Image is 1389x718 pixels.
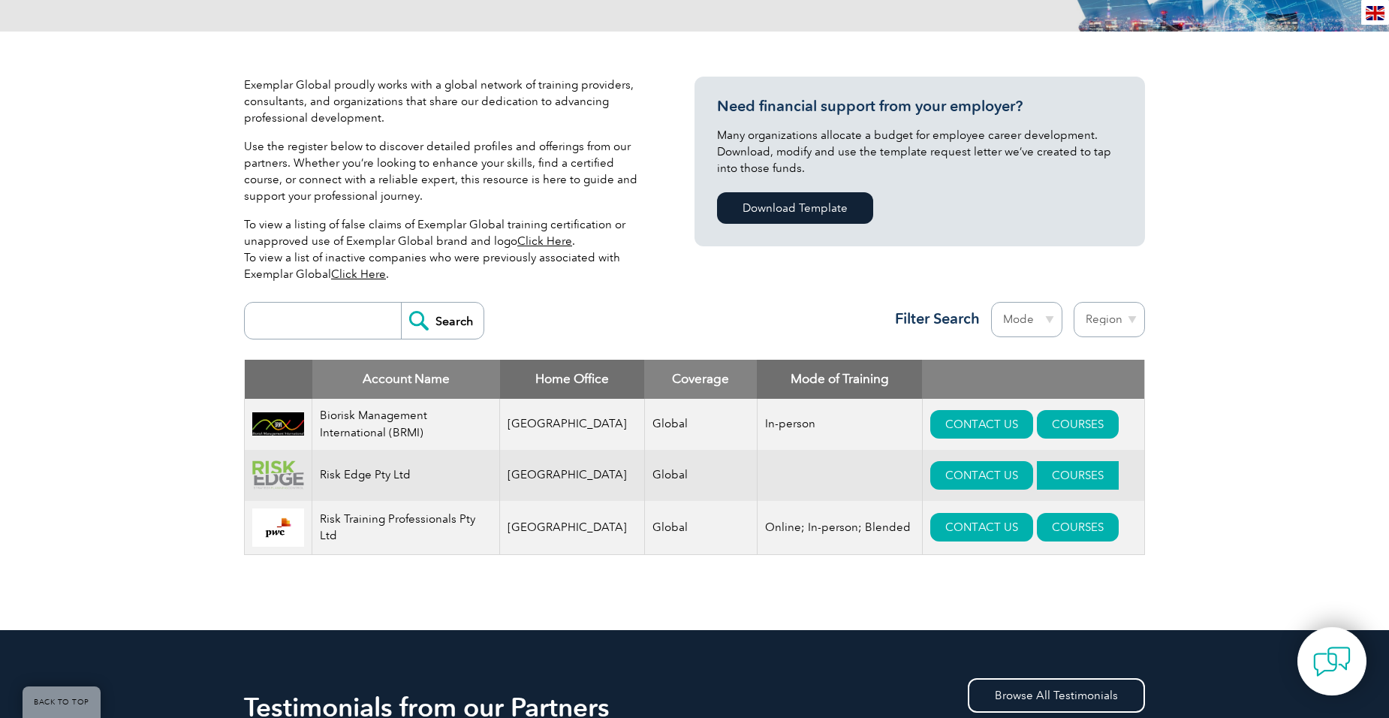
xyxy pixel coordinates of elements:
h3: Need financial support from your employer? [717,97,1122,116]
a: Click Here [517,234,572,248]
th: Home Office: activate to sort column ascending [500,360,645,399]
th: Mode of Training: activate to sort column ascending [757,360,922,399]
img: 152a24ac-d9bc-ea11-a814-000d3a79823d-logo.png [252,508,304,547]
td: Global [644,501,757,555]
a: COURSES [1037,513,1119,542]
th: : activate to sort column ascending [922,360,1144,399]
p: To view a listing of false claims of Exemplar Global training certification or unapproved use of ... [244,216,649,282]
a: COURSES [1037,410,1119,439]
a: COURSES [1037,461,1119,490]
td: Global [644,399,757,450]
td: Biorisk Management International (BRMI) [312,399,500,450]
img: en [1366,6,1384,20]
th: Account Name: activate to sort column descending [312,360,500,399]
img: contact-chat.png [1313,643,1351,680]
td: Global [644,450,757,501]
a: CONTACT US [930,410,1033,439]
a: BACK TO TOP [23,686,101,718]
td: Risk Edge Pty Ltd [312,450,500,501]
a: Browse All Testimonials [968,678,1145,713]
p: Exemplar Global proudly works with a global network of training providers, consultants, and organ... [244,77,649,126]
h3: Filter Search [886,309,980,328]
a: CONTACT US [930,461,1033,490]
a: CONTACT US [930,513,1033,542]
td: [GEOGRAPHIC_DATA] [500,501,645,555]
img: a131cb37-a404-ec11-b6e6-00224817f503-logo.png [252,460,304,490]
img: d01771b9-0638-ef11-a316-00224812a81c-logo.jpg [252,412,304,435]
td: Online; In-person; Blended [757,501,922,555]
td: [GEOGRAPHIC_DATA] [500,450,645,501]
th: Coverage: activate to sort column ascending [644,360,757,399]
p: Many organizations allocate a budget for employee career development. Download, modify and use th... [717,127,1122,176]
td: Risk Training Professionals Pty Ltd [312,501,500,555]
a: Download Template [717,192,873,224]
td: In-person [757,399,922,450]
input: Search [401,303,484,339]
a: Click Here [331,267,386,281]
td: [GEOGRAPHIC_DATA] [500,399,645,450]
p: Use the register below to discover detailed profiles and offerings from our partners. Whether you... [244,138,649,204]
